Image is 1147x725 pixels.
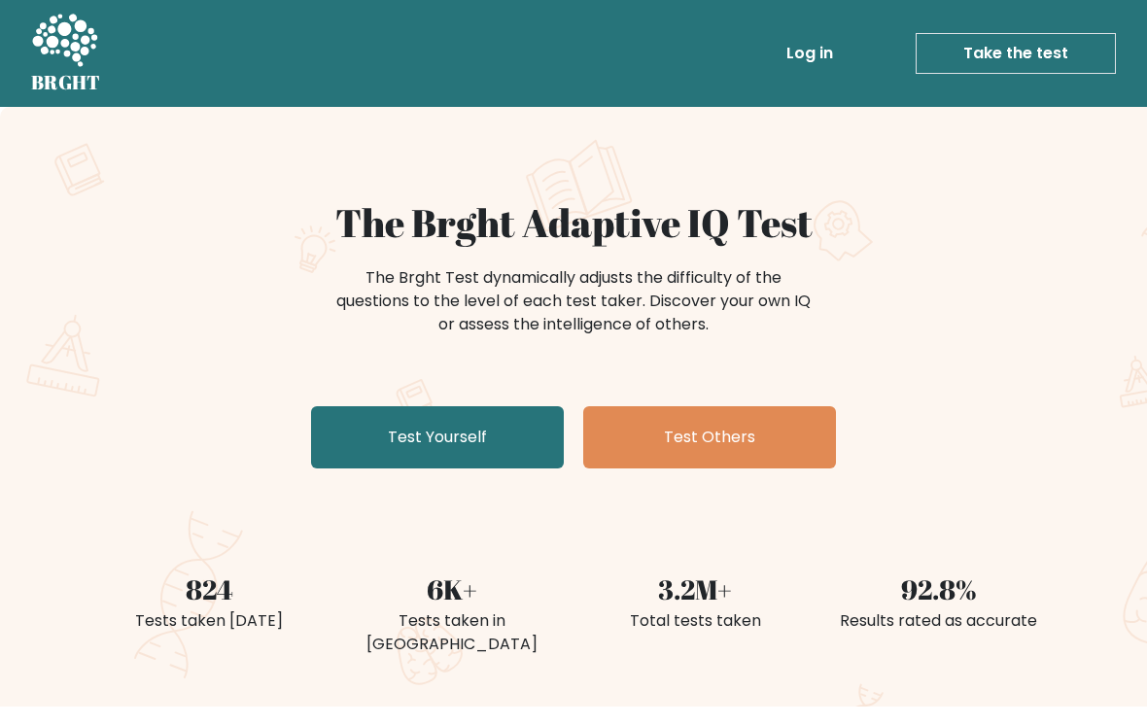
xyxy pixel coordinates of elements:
[916,33,1116,74] a: Take the test
[779,34,841,73] a: Log in
[330,266,817,336] div: The Brght Test dynamically adjusts the difficulty of the questions to the level of each test take...
[99,570,319,610] div: 824
[583,406,836,468] a: Test Others
[99,609,319,633] div: Tests taken [DATE]
[828,609,1048,633] div: Results rated as accurate
[342,570,562,610] div: 6K+
[342,609,562,656] div: Tests taken in [GEOGRAPHIC_DATA]
[585,570,805,610] div: 3.2M+
[828,570,1048,610] div: 92.8%
[31,71,101,94] h5: BRGHT
[311,406,564,468] a: Test Yourself
[99,200,1048,247] h1: The Brght Adaptive IQ Test
[585,609,805,633] div: Total tests taken
[31,8,101,99] a: BRGHT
